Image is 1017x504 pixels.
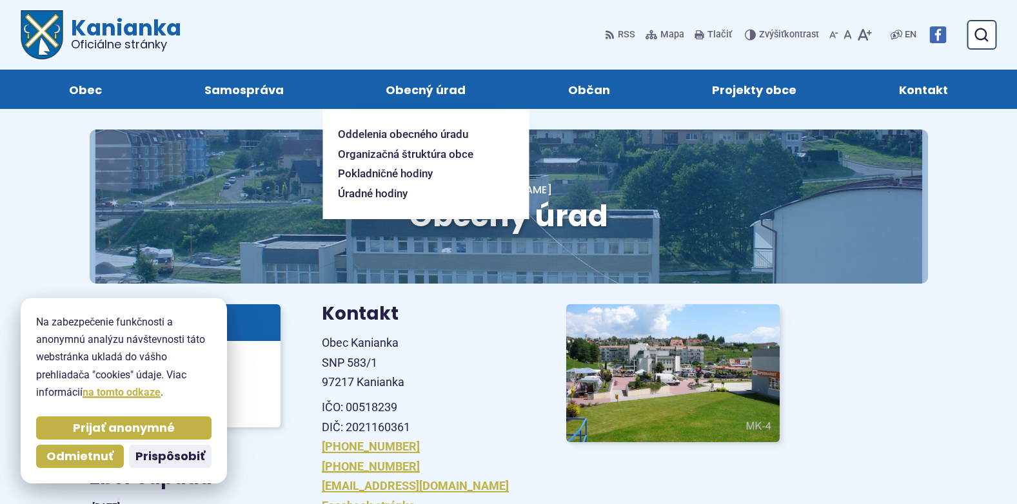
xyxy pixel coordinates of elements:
[71,39,181,50] span: Oficiálne stránky
[322,479,509,492] a: [EMAIL_ADDRESS][DOMAIN_NAME]
[63,17,181,50] span: Kanianka
[660,27,684,43] span: Mapa
[338,164,433,184] span: Pokladničné hodiny
[338,124,498,144] a: Oddelenia obecného úradu
[409,195,608,237] span: Obecný úrad
[135,449,205,464] span: Prispôsobiť
[338,184,498,204] a: Úradné hodiny
[36,313,212,401] p: Na zabezpečenie funkčnosti a anonymnú analýzu návštevnosti táto webstránka ukladá do vášho prehli...
[692,21,735,48] button: Tlačiť
[21,10,181,59] a: Logo Kanianka, prejsť na domovskú stránku.
[36,416,212,440] button: Prijať anonymné
[322,336,404,389] span: Obec Kanianka SNP 583/1 97217 Kanianka
[338,184,408,204] span: Úradné hodiny
[643,21,687,48] a: Mapa
[322,398,535,437] p: IČO: 00518239 DIČ: 2021160361
[759,30,819,41] span: kontrast
[841,21,854,48] button: Nastaviť pôvodnú veľkosť písma
[707,30,732,41] span: Tlačiť
[902,27,919,43] a: EN
[322,440,420,453] a: [PHONE_NUMBER]
[568,70,610,109] span: Občan
[338,144,498,164] a: Organizačná štruktúra obce
[618,27,635,43] span: RSS
[861,70,987,109] a: Kontakt
[386,70,466,109] span: Obecný úrad
[759,29,784,40] span: Zvýšiť
[36,445,124,468] button: Odmietnuť
[674,70,835,109] a: Projekty obce
[348,70,504,109] a: Obecný úrad
[905,27,916,43] span: EN
[530,70,649,109] a: Občan
[322,460,420,473] a: [PHONE_NUMBER]
[338,164,498,184] a: Pokladničné hodiny
[204,70,284,109] span: Samospráva
[605,21,638,48] a: RSS
[73,421,175,436] span: Prijať anonymné
[712,70,796,109] span: Projekty obce
[929,26,946,43] img: Prejsť na Facebook stránku
[166,70,322,109] a: Samospráva
[31,70,141,109] a: Obec
[129,445,212,468] button: Prispôsobiť
[83,386,161,398] a: na tomto odkaze
[899,70,948,109] span: Kontakt
[322,304,535,324] h3: Kontakt
[827,21,841,48] button: Zmenšiť veľkosť písma
[338,144,473,164] span: Organizačná štruktúra obce
[21,10,63,59] img: Prejsť na domovskú stránku
[745,21,822,48] button: Zvýšiťkontrast
[90,469,281,489] h3: Zber odpadu
[46,449,114,464] span: Odmietnuť
[338,124,468,144] span: Oddelenia obecného úradu
[854,21,874,48] button: Zväčšiť veľkosť písma
[69,70,102,109] span: Obec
